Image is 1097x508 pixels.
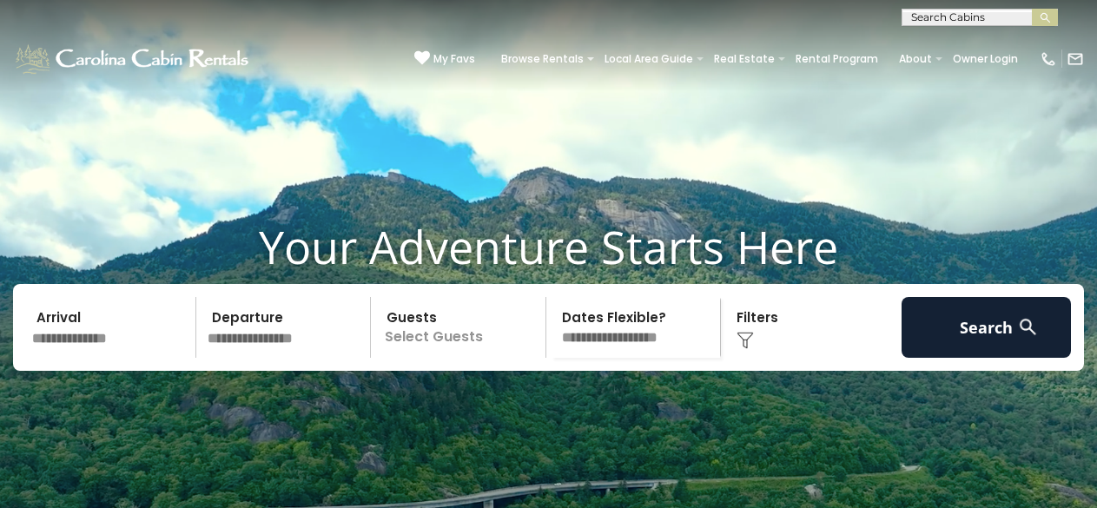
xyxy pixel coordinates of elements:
a: My Favs [414,50,475,68]
a: Real Estate [705,47,783,71]
a: Local Area Guide [596,47,702,71]
a: About [890,47,941,71]
h1: Your Adventure Starts Here [13,220,1084,274]
img: search-regular-white.png [1017,316,1039,338]
p: Select Guests [376,297,545,358]
span: My Favs [433,51,475,67]
button: Search [902,297,1072,358]
img: filter--v1.png [737,332,754,349]
a: Rental Program [787,47,887,71]
img: phone-regular-white.png [1040,50,1057,68]
img: White-1-1-2.png [13,42,254,76]
img: mail-regular-white.png [1067,50,1084,68]
a: Browse Rentals [492,47,592,71]
a: Owner Login [944,47,1027,71]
